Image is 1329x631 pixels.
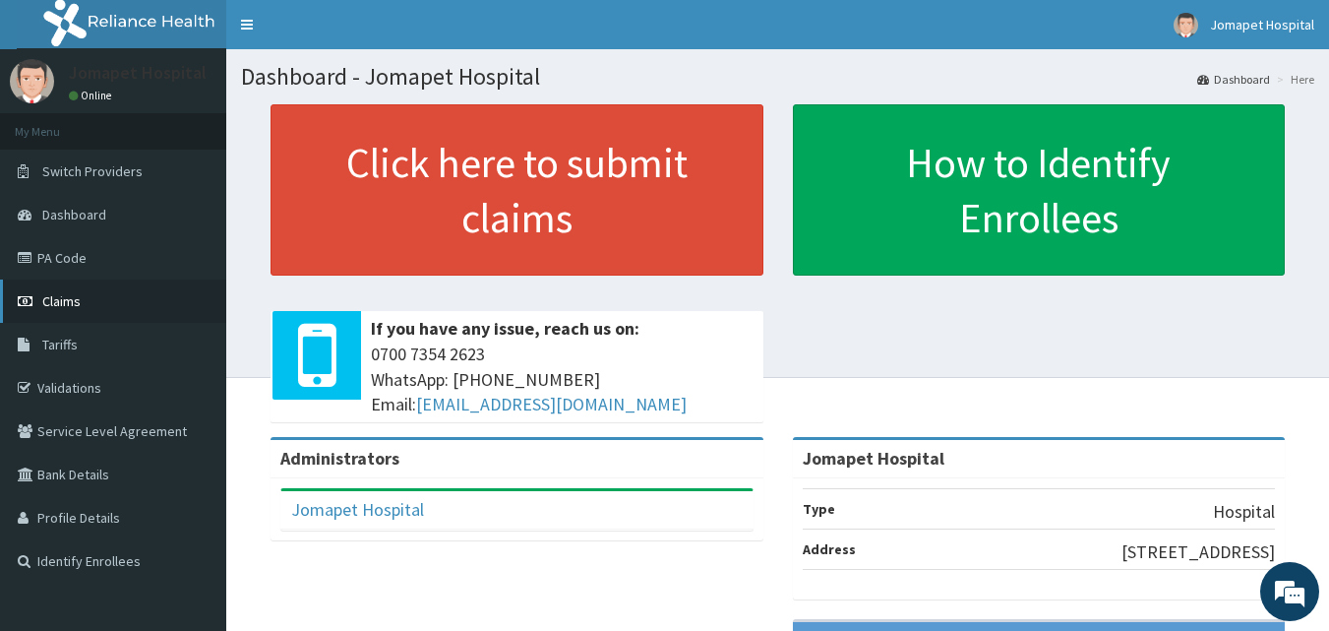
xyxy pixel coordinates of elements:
b: If you have any issue, reach us on: [371,317,639,340]
a: Dashboard [1197,71,1270,88]
b: Address [803,540,856,558]
span: Jomapet Hospital [1210,16,1314,33]
span: Tariffs [42,336,78,353]
li: Here [1272,71,1314,88]
a: [EMAIL_ADDRESS][DOMAIN_NAME] [416,393,687,415]
img: User Image [10,59,54,103]
b: Type [803,500,835,518]
p: Hospital [1213,499,1275,525]
h1: Dashboard - Jomapet Hospital [241,64,1314,90]
span: Dashboard [42,206,106,223]
p: Jomapet Hospital [69,64,207,82]
span: Switch Providers [42,162,143,180]
b: Administrators [280,447,399,470]
p: [STREET_ADDRESS] [1121,539,1275,565]
strong: Jomapet Hospital [803,447,944,470]
a: Online [69,89,116,102]
a: How to Identify Enrollees [793,104,1286,276]
img: User Image [1174,13,1198,37]
span: Claims [42,292,81,310]
span: 0700 7354 2623 WhatsApp: [PHONE_NUMBER] Email: [371,342,754,417]
a: Jomapet Hospital [291,498,424,521]
a: Click here to submit claims [271,104,763,276]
